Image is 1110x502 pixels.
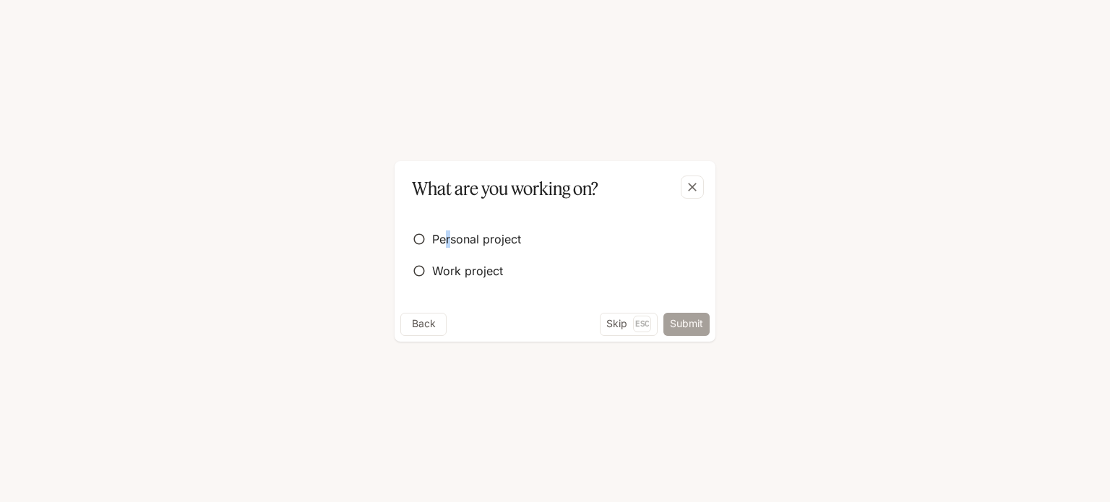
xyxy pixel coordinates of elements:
[663,313,710,336] button: Submit
[412,176,598,202] p: What are you working on?
[600,313,658,336] button: SkipEsc
[432,262,503,280] span: Work project
[432,230,521,248] span: Personal project
[400,313,447,336] button: Back
[633,316,651,332] p: Esc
